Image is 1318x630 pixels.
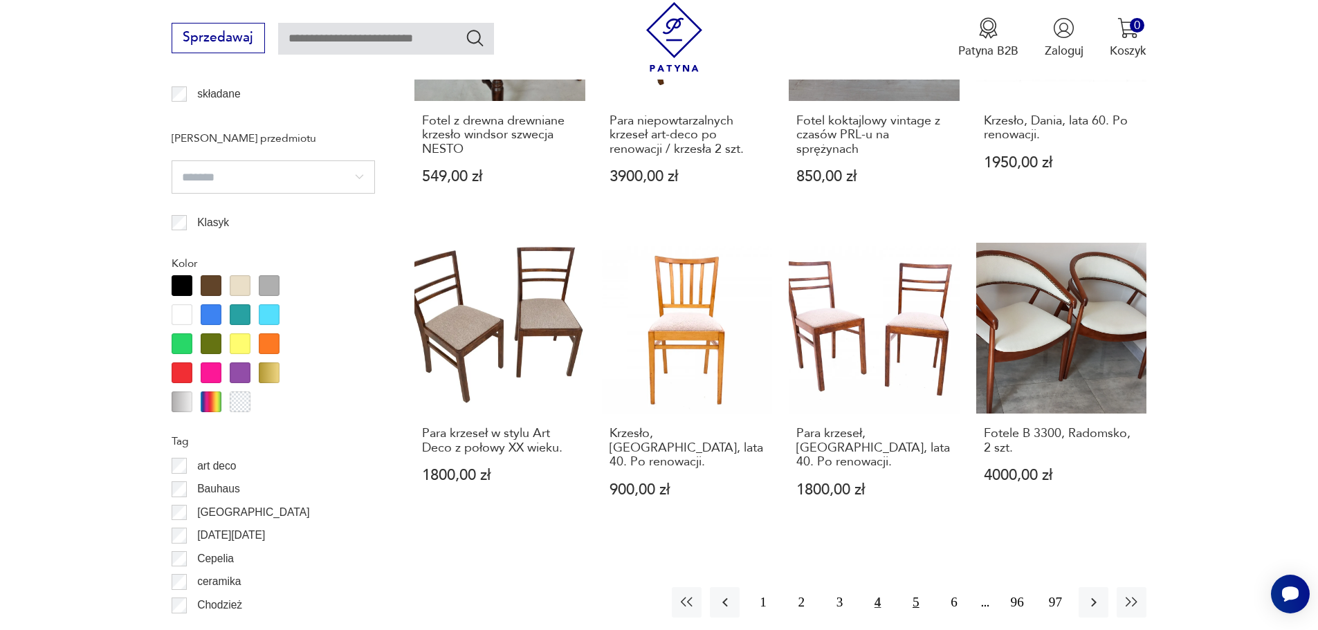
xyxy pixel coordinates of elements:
[901,587,931,617] button: 5
[1110,17,1146,59] button: 0Koszyk
[422,169,578,184] p: 549,00 zł
[197,457,236,475] p: art deco
[172,33,265,44] a: Sprzedawaj
[639,2,709,72] img: Patyna - sklep z meblami i dekoracjami vintage
[610,427,765,469] h3: Krzesło, [GEOGRAPHIC_DATA], lata 40. Po renowacji.
[1045,17,1083,59] button: Zaloguj
[748,587,778,617] button: 1
[422,427,578,455] h3: Para krzeseł w stylu Art Deco z połowy XX wieku.
[796,169,952,184] p: 850,00 zł
[610,114,765,156] h3: Para niepowtarzalnych krzeseł art-deco po renowacji / krzesła 2 szt.
[610,483,765,497] p: 900,00 zł
[197,526,265,544] p: [DATE][DATE]
[863,587,893,617] button: 4
[1271,575,1310,613] iframe: Smartsupp widget button
[976,243,1147,529] a: Fotele B 3300, Radomsko, 2 szt.Fotele B 3300, Radomsko, 2 szt.4000,00 zł
[197,503,309,521] p: [GEOGRAPHIC_DATA]
[984,114,1139,142] h3: Krzesło, Dania, lata 60. Po renowacji.
[172,432,375,450] p: Tag
[1117,17,1139,39] img: Ikona koszyka
[422,468,578,483] p: 1800,00 zł
[796,114,952,156] h3: Fotel koktajlowy vintage z czasów PRL-u na sprężynach
[984,156,1139,170] p: 1950,00 zł
[172,23,265,53] button: Sprzedawaj
[796,427,952,469] h3: Para krzeseł, [GEOGRAPHIC_DATA], lata 40. Po renowacji.
[197,109,231,127] p: taboret
[610,169,765,184] p: 3900,00 zł
[172,129,375,147] p: [PERSON_NAME] przedmiotu
[958,17,1018,59] button: Patyna B2B
[1041,587,1070,617] button: 97
[984,427,1139,455] h3: Fotele B 3300, Radomsko, 2 szt.
[939,587,969,617] button: 6
[197,85,240,103] p: składane
[984,468,1139,483] p: 4000,00 zł
[602,243,773,529] a: Krzesło, Polska, lata 40. Po renowacji.Krzesło, [GEOGRAPHIC_DATA], lata 40. Po renowacji.900,00 zł
[197,550,234,568] p: Cepelia
[1130,18,1144,33] div: 0
[789,243,960,529] a: Para krzeseł, Polska, lata 40. Po renowacji.Para krzeseł, [GEOGRAPHIC_DATA], lata 40. Po renowacj...
[1110,43,1146,59] p: Koszyk
[172,254,375,272] p: Kolor
[1045,43,1083,59] p: Zaloguj
[796,483,952,497] p: 1800,00 zł
[465,28,485,48] button: Szukaj
[1003,587,1032,617] button: 96
[197,573,241,591] p: ceramika
[1053,17,1074,39] img: Ikonka użytkownika
[978,17,999,39] img: Ikona medalu
[958,17,1018,59] a: Ikona medaluPatyna B2B
[825,587,854,617] button: 3
[197,596,242,614] p: Chodzież
[787,587,816,617] button: 2
[422,114,578,156] h3: Fotel z drewna drewniane krzesło windsor szwecja NESTO
[197,214,229,232] p: Klasyk
[414,243,585,529] a: Para krzeseł w stylu Art Deco z połowy XX wieku.Para krzeseł w stylu Art Deco z połowy XX wieku.1...
[958,43,1018,59] p: Patyna B2B
[197,480,240,498] p: Bauhaus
